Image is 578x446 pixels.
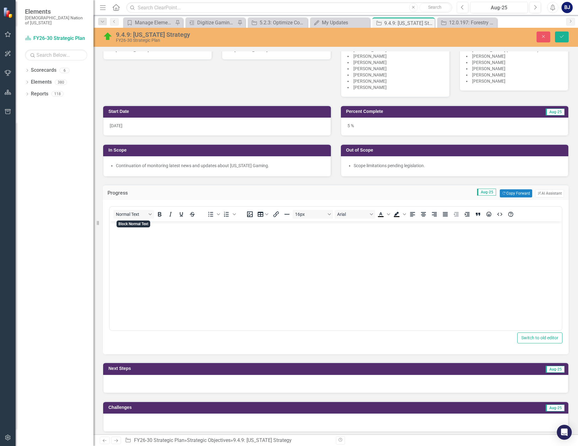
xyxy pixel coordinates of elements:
span: Aug-25 [546,366,565,373]
h3: Challenges [108,405,356,410]
div: 5.2.3: Optimize Contact Centers through Artificial Intelligence [260,19,306,27]
div: 9.4.9: [US_STATE] Strategy [384,19,433,27]
div: Digitize Gaming Forms [197,19,236,27]
button: HTML Editor [494,210,505,219]
button: Italic [165,210,176,219]
div: 380 [55,80,67,85]
small: [DEMOGRAPHIC_DATA] Nation of [US_STATE] [25,15,87,26]
div: Numbered list [221,210,237,219]
div: » » [125,437,331,444]
span: 16px [295,212,326,217]
button: Increase indent [462,210,472,219]
span: [PERSON_NAME] [116,47,149,52]
h3: Out of Scope [346,148,566,153]
a: My Updates [312,19,368,27]
h3: Next Steps [108,366,353,371]
span: [PERSON_NAME] [472,66,505,71]
li: Scope limitations pending legislation. [354,162,562,169]
div: Open Intercom Messenger [557,425,572,440]
h3: In Scope [108,148,328,153]
button: Emojis [484,210,494,219]
button: Align center [418,210,429,219]
h3: Percent Complete [346,109,490,114]
h3: Progress [107,190,194,196]
button: Aug-25 [470,2,528,13]
button: Align left [407,210,418,219]
span: [PERSON_NAME] [353,47,387,52]
a: FY26-30 Strategic Plan [134,437,184,443]
a: FY26-30 Strategic Plan [25,35,87,42]
a: Manage Elements [125,19,174,27]
span: Aug-25 [546,109,565,115]
span: [PERSON_NAME] [472,60,505,65]
span: Aug-25 [546,405,565,411]
div: 9.4.9: [US_STATE] Strategy [116,31,364,38]
button: Align right [429,210,440,219]
span: [PERSON_NAME] (Assistant Chief) [472,47,539,52]
button: Strikethrough [187,210,198,219]
div: Bullet list [205,210,221,219]
button: AI Assistant [535,189,564,197]
div: 12.0.197: Forestry Financial Management [449,19,495,27]
h3: Start Date [108,109,328,114]
span: Aug-25 [477,189,496,196]
span: [PERSON_NAME] [353,85,387,90]
span: [PERSON_NAME] [353,60,387,65]
div: My Updates [322,19,368,27]
button: Decrease indent [451,210,461,219]
input: Search Below... [25,50,87,61]
button: Insert image [245,210,255,219]
div: Manage Elements [135,19,174,27]
span: [PERSON_NAME] [353,72,387,77]
span: [PERSON_NAME] [353,79,387,84]
img: ClearPoint Strategy [3,7,14,18]
div: Background color Black [391,210,407,219]
button: Help [505,210,516,219]
a: Reports [31,90,48,98]
button: Bold [154,210,165,219]
div: 6 [60,68,69,73]
div: 118 [51,91,64,97]
span: Search [428,5,442,10]
span: [DATE] [110,123,122,128]
span: Arial [337,212,368,217]
button: Block Normal Text [113,210,154,219]
button: Search [419,3,451,12]
div: 5 % [341,118,569,136]
div: Text color Black [375,210,391,219]
a: Scorecards [31,67,56,74]
button: Horizontal line [282,210,292,219]
span: [PERSON_NAME] [234,47,268,52]
img: On Target [103,32,113,41]
button: Font Arial [335,210,375,219]
a: Digitize Gaming Forms [187,19,236,27]
span: [PERSON_NAME] [353,66,387,71]
span: [PERSON_NAME] [472,72,505,77]
iframe: Rich Text Area [110,221,562,330]
span: Normal Text [116,212,146,217]
button: Blockquote [473,210,483,219]
a: Elements [31,79,52,86]
button: Insert/edit link [271,210,281,219]
a: Strategic Objectives [187,437,231,443]
button: Copy Forward [500,189,532,197]
button: Switch to old editor [517,332,562,343]
div: 9.4.9: [US_STATE] Strategy [233,437,292,443]
button: Table [256,210,270,219]
button: Underline [176,210,187,219]
a: 12.0.197: Forestry Financial Management [439,19,495,27]
button: Font size 16px [293,210,333,219]
div: FY26-30 Strategic Plan [116,38,364,43]
li: Continuation of monitoring latest news and updates about [US_STATE] Gaming. [116,162,324,169]
button: BJ [561,2,573,13]
a: 5.2.3: Optimize Contact Centers through Artificial Intelligence [249,19,306,27]
div: Aug-25 [472,4,526,12]
button: Justify [440,210,451,219]
span: [PERSON_NAME] [353,54,387,59]
span: Elements [25,8,87,15]
input: Search ClearPoint... [126,2,452,13]
span: [PERSON_NAME] [472,54,505,59]
span: [PERSON_NAME] [472,79,505,84]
